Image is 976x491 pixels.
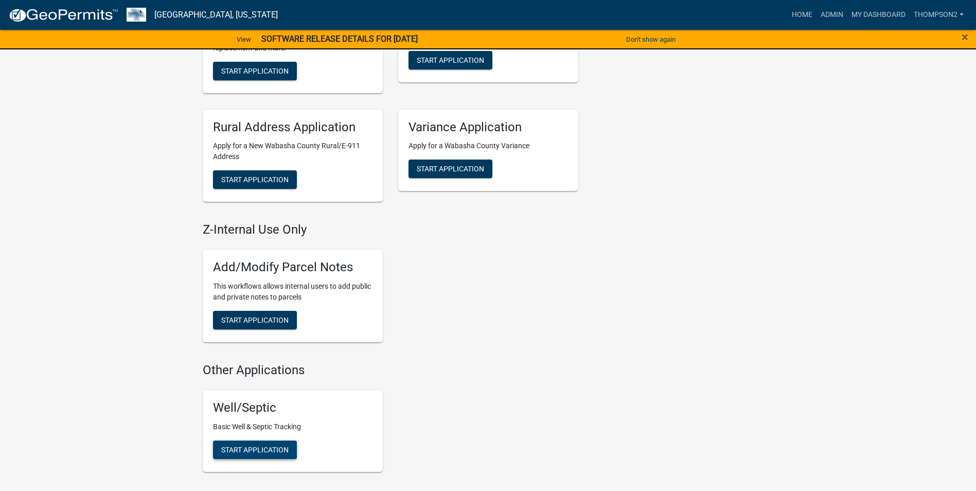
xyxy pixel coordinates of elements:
[221,176,289,184] span: Start Application
[213,141,372,162] p: Apply for a New Wabasha County Rural/E-911 Address
[221,445,289,453] span: Start Application
[213,260,372,275] h5: Add/Modify Parcel Notes
[221,66,289,75] span: Start Application
[213,170,297,189] button: Start Application
[409,120,568,135] h5: Variance Application
[213,62,297,80] button: Start Application
[203,363,578,480] wm-workflow-list-section: Other Applications
[127,8,146,22] img: Wabasha County, Minnesota
[409,141,568,151] p: Apply for a Wabasha County Variance
[962,30,968,44] span: ×
[213,281,372,303] p: This workflows allows internal users to add public and private notes to parcels
[213,441,297,459] button: Start Application
[261,34,418,44] strong: SOFTWARE RELEASE DETAILS FOR [DATE]
[622,31,680,48] button: Don't show again
[154,6,278,24] a: [GEOGRAPHIC_DATA], [US_STATE]
[417,56,484,64] span: Start Application
[409,160,492,178] button: Start Application
[409,51,492,69] button: Start Application
[962,31,968,43] button: Close
[213,400,372,415] h5: Well/Septic
[417,165,484,173] span: Start Application
[910,5,968,25] a: Thompson2
[203,222,578,237] h4: Z-Internal Use Only
[213,120,372,135] h5: Rural Address Application
[221,316,289,324] span: Start Application
[213,422,372,432] p: Basic Well & Septic Tracking
[788,5,817,25] a: Home
[203,363,578,378] h4: Other Applications
[817,5,847,25] a: Admin
[847,5,910,25] a: My Dashboard
[233,31,255,48] a: View
[213,311,297,329] button: Start Application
